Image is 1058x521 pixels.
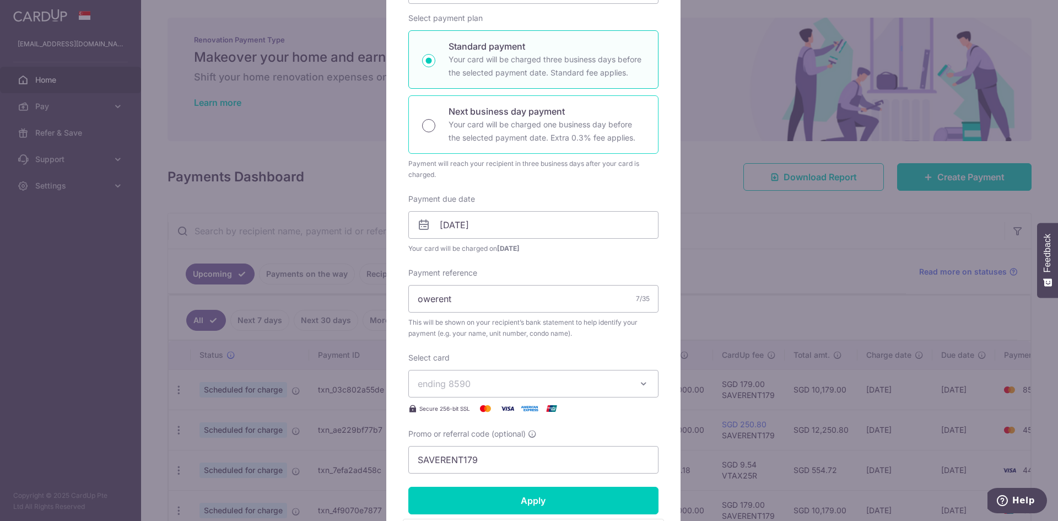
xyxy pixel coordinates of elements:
[408,158,658,180] div: Payment will reach your recipient in three business days after your card is charged.
[418,378,471,389] span: ending 8590
[449,40,645,53] p: Standard payment
[497,244,520,253] span: [DATE]
[519,402,541,415] img: American Express
[408,13,483,24] label: Select payment plan
[408,194,475,205] label: Payment due date
[408,428,526,439] span: Promo or referral code (optional)
[636,293,650,304] div: 7/35
[408,487,658,514] input: Apply
[408,211,658,239] input: DD / MM / YYYY
[408,352,450,363] label: Select card
[408,317,658,339] span: This will be shown on your recipient’s bank statement to help identify your payment (e.g. your na...
[449,53,645,79] p: Your card will be charged three business days before the selected payment date. Standard fee appl...
[449,118,645,144] p: Your card will be charged one business day before the selected payment date. Extra 0.3% fee applies.
[541,402,563,415] img: UnionPay
[449,105,645,118] p: Next business day payment
[474,402,496,415] img: Mastercard
[408,243,658,254] span: Your card will be charged on
[408,267,477,278] label: Payment reference
[987,488,1047,515] iframe: Opens a widget where you can find more information
[419,404,470,413] span: Secure 256-bit SSL
[408,370,658,398] button: ending 8590
[1037,223,1058,298] button: Feedback - Show survey
[1043,234,1052,272] span: Feedback
[496,402,519,415] img: Visa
